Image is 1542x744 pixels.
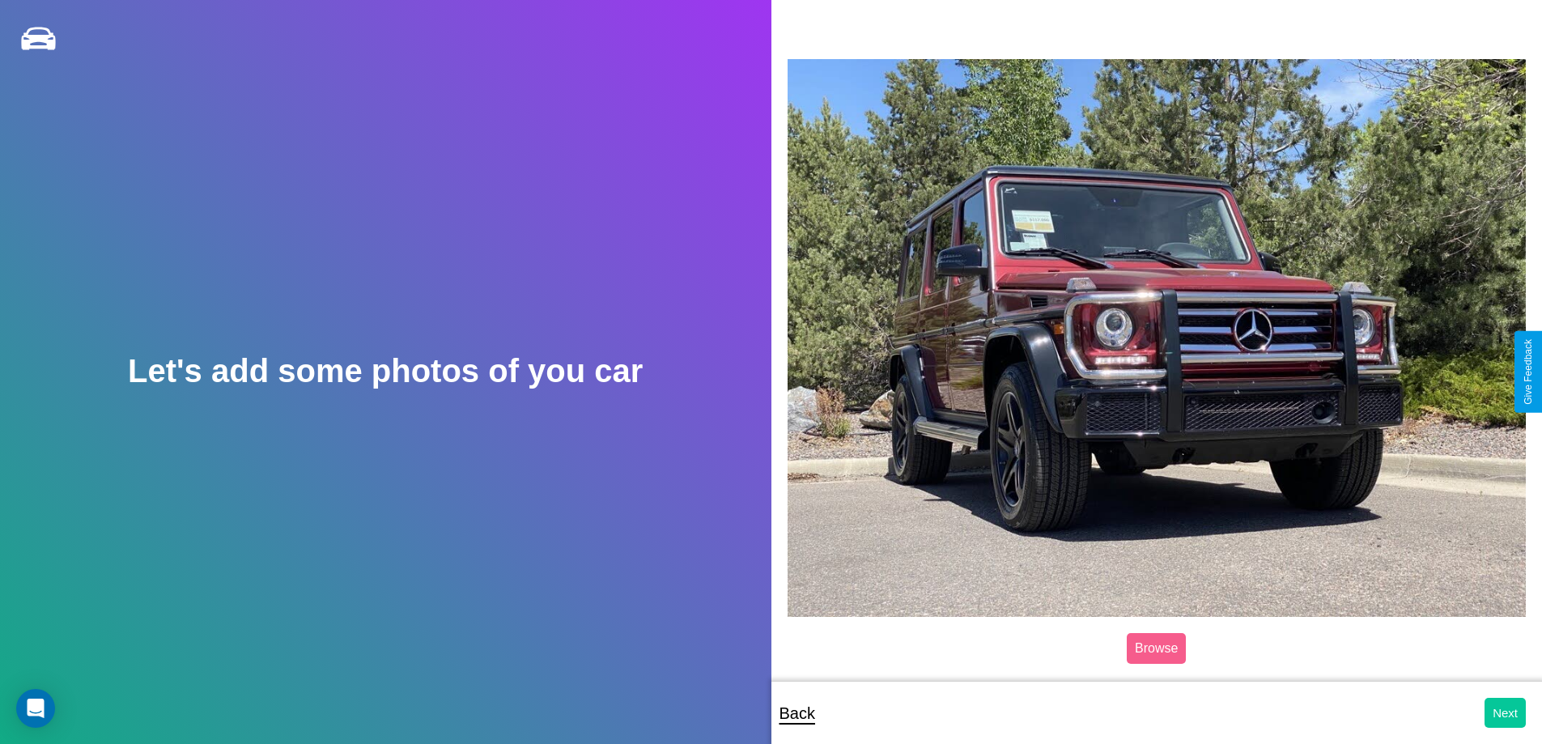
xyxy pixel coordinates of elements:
[1127,633,1186,664] label: Browse
[779,699,815,728] p: Back
[788,59,1527,616] img: posted
[128,353,643,389] h2: Let's add some photos of you car
[1523,339,1534,405] div: Give Feedback
[1485,698,1526,728] button: Next
[16,689,55,728] div: Open Intercom Messenger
